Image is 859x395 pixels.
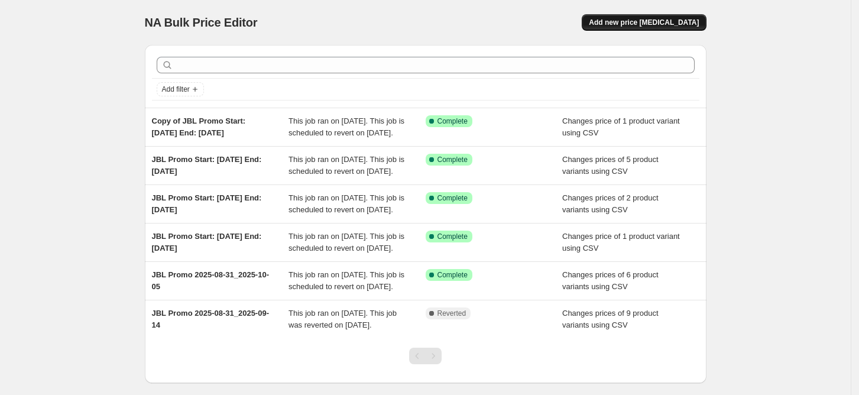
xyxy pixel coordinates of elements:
span: Complete [437,193,468,203]
span: Complete [437,270,468,280]
span: This job ran on [DATE]. This job is scheduled to revert on [DATE]. [289,270,404,291]
span: Complete [437,116,468,126]
nav: Pagination [409,348,442,364]
span: Add new price [MEDICAL_DATA] [589,18,699,27]
span: Add filter [162,85,190,94]
span: Complete [437,232,468,241]
span: Changes prices of 6 product variants using CSV [562,270,659,291]
span: Copy of JBL Promo Start: [DATE] End: [DATE] [152,116,246,137]
span: Changes prices of 2 product variants using CSV [562,193,659,214]
span: JBL Promo Start: [DATE] End: [DATE] [152,193,262,214]
button: Add new price [MEDICAL_DATA] [582,14,706,31]
span: This job ran on [DATE]. This job is scheduled to revert on [DATE]. [289,193,404,214]
span: Reverted [437,309,466,318]
span: This job ran on [DATE]. This job is scheduled to revert on [DATE]. [289,232,404,252]
span: This job ran on [DATE]. This job was reverted on [DATE]. [289,309,397,329]
span: NA Bulk Price Editor [145,16,258,29]
span: Changes prices of 9 product variants using CSV [562,309,659,329]
button: Add filter [157,82,204,96]
span: JBL Promo 2025-08-31_2025-10-05 [152,270,270,291]
span: Complete [437,155,468,164]
span: JBL Promo Start: [DATE] End: [DATE] [152,232,262,252]
span: JBL Promo 2025-08-31_2025-09-14 [152,309,270,329]
span: JBL Promo Start: [DATE] End: [DATE] [152,155,262,176]
span: This job ran on [DATE]. This job is scheduled to revert on [DATE]. [289,116,404,137]
span: Changes price of 1 product variant using CSV [562,116,680,137]
span: This job ran on [DATE]. This job is scheduled to revert on [DATE]. [289,155,404,176]
span: Changes prices of 5 product variants using CSV [562,155,659,176]
span: Changes price of 1 product variant using CSV [562,232,680,252]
